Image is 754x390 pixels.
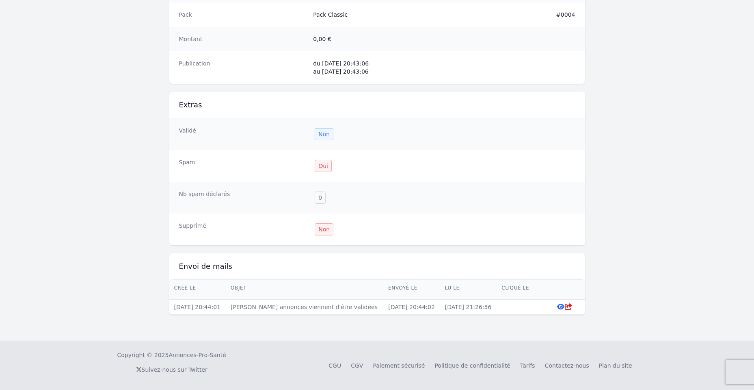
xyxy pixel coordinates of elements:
a: Tarifs [520,362,535,369]
div: Lu le [445,285,490,294]
a: CGV [351,362,363,369]
div: Envoyé le [388,285,434,294]
i: Voir le mail [557,303,564,310]
div: Non [315,128,333,140]
dd: 0,00 € [313,35,575,43]
div: 0 [315,192,326,204]
dt: Supprimé [179,222,307,237]
div: Créé le [174,285,220,294]
a: Suivez-nous sur Twitter [136,366,207,373]
td: [DATE] 20:44:01 [169,299,226,314]
td: [DATE] 20:44:02 [383,299,440,314]
div: Envoi de mails [179,261,232,271]
a: Paiement sécurisé [373,362,425,369]
div: Cliqué le [501,285,547,294]
div: Pack Classic [313,11,348,19]
dt: Montant [179,35,307,43]
a: CGU [328,362,341,369]
th: Objet [226,280,383,300]
div: Extras [179,100,202,110]
div: #0004 [556,11,575,19]
dt: Publication [179,59,307,76]
a: Contactez-nous [545,362,589,369]
a: Annonces-Pro-Santé [169,351,226,359]
td: [PERSON_NAME] annonces viennent d'être validées [226,299,383,314]
a: Politique de confidentialité [434,362,510,369]
td: [DATE] 21:26:56 [440,299,497,314]
dt: Pack [179,11,307,19]
div: Oui [315,160,332,172]
dt: Nb spam déclarés [179,190,307,205]
i: Renvoyer le mail [565,303,572,310]
dd: du [DATE] 20:43:06 au [DATE] 20:43:06 [313,59,575,76]
dt: Spam [179,158,307,174]
a: Plan du site [599,362,632,369]
div: Non [315,223,333,235]
dt: Validé [179,126,307,142]
div: Copyright © 2025 [117,351,226,359]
